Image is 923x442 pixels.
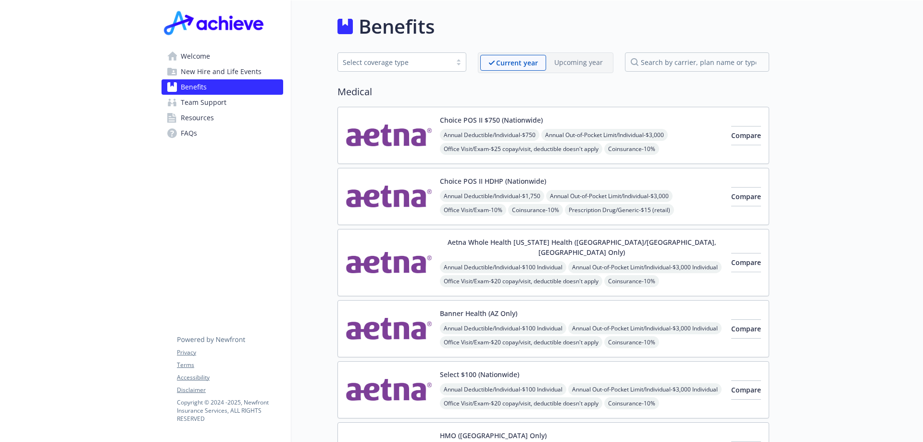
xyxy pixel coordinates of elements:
button: Compare [731,319,761,339]
button: HMO ([GEOGRAPHIC_DATA] Only) [440,430,547,441]
span: Annual Deductible/Individual - $100 Individual [440,322,566,334]
span: FAQs [181,126,197,141]
a: Privacy [177,348,283,357]
span: Coinsurance - 10% [508,204,563,216]
img: Aetna Inc carrier logo [346,308,432,349]
span: Annual Out-of-Pocket Limit/Individual - $3,000 Individual [568,261,722,273]
a: Team Support [162,95,283,110]
span: Office Visit/Exam - $25 copay/visit, deductible doesn't apply [440,143,602,155]
a: New Hire and Life Events [162,64,283,79]
span: Annual Deductible/Individual - $100 Individual [440,261,566,273]
button: Compare [731,253,761,272]
h1: Benefits [359,12,435,41]
span: Team Support [181,95,226,110]
span: Office Visit/Exam - $20 copay/visit, deductible doesn't apply [440,397,602,409]
span: Annual Out-of-Pocket Limit/Individual - $3,000 [546,190,673,202]
button: Banner Health (AZ Only) [440,308,517,318]
p: Current year [496,58,538,68]
span: Resources [181,110,214,126]
a: Welcome [162,49,283,64]
span: Office Visit/Exam - 10% [440,204,506,216]
button: Choice POS II HDHP (Nationwide) [440,176,546,186]
span: Compare [731,131,761,140]
button: Compare [731,187,761,206]
span: Annual Out-of-Pocket Limit/Individual - $3,000 [541,129,668,141]
span: Coinsurance - 10% [604,397,659,409]
span: Coinsurance - 10% [604,143,659,155]
p: Copyright © 2024 - 2025 , Newfront Insurance Services, ALL RIGHTS RESERVED [177,398,283,423]
span: Compare [731,192,761,201]
span: Office Visit/Exam - $20 copay/visit, deductible doesn't apply [440,336,602,348]
span: Prescription Drug/Generic - $15 (retail) [565,204,674,216]
span: Office Visit/Exam - $20 copay/visit, deductible doesn't apply [440,275,602,287]
span: Upcoming year [546,55,611,71]
a: FAQs [162,126,283,141]
h2: Medical [337,85,769,99]
span: Compare [731,385,761,394]
img: Aetna Inc carrier logo [346,237,432,288]
button: Aetna Whole Health [US_STATE] Health ([GEOGRAPHIC_DATA]/[GEOGRAPHIC_DATA], [GEOGRAPHIC_DATA] Only) [440,237,723,257]
button: Select $100 (Nationwide) [440,369,519,379]
span: Compare [731,258,761,267]
span: Compare [731,324,761,333]
a: Disclaimer [177,386,283,394]
button: Choice POS II $750 (Nationwide) [440,115,543,125]
a: Resources [162,110,283,126]
span: New Hire and Life Events [181,64,262,79]
span: Coinsurance - 10% [604,275,659,287]
button: Compare [731,126,761,145]
span: Annual Deductible/Individual - $750 [440,129,539,141]
button: Compare [731,380,761,400]
span: Annual Out-of-Pocket Limit/Individual - $3,000 Individual [568,322,722,334]
span: Coinsurance - 10% [604,336,659,348]
span: Annual Out-of-Pocket Limit/Individual - $3,000 Individual [568,383,722,395]
a: Benefits [162,79,283,95]
a: Terms [177,361,283,369]
img: Aetna Inc carrier logo [346,176,432,217]
img: Aetna Inc carrier logo [346,115,432,156]
span: Benefits [181,79,207,95]
p: Upcoming year [554,57,603,67]
div: Select coverage type [343,57,447,67]
img: Aetna Inc carrier logo [346,369,432,410]
span: Welcome [181,49,210,64]
a: Accessibility [177,373,283,382]
span: Annual Deductible/Individual - $1,750 [440,190,544,202]
input: search by carrier, plan name or type [625,52,769,72]
span: Annual Deductible/Individual - $100 Individual [440,383,566,395]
